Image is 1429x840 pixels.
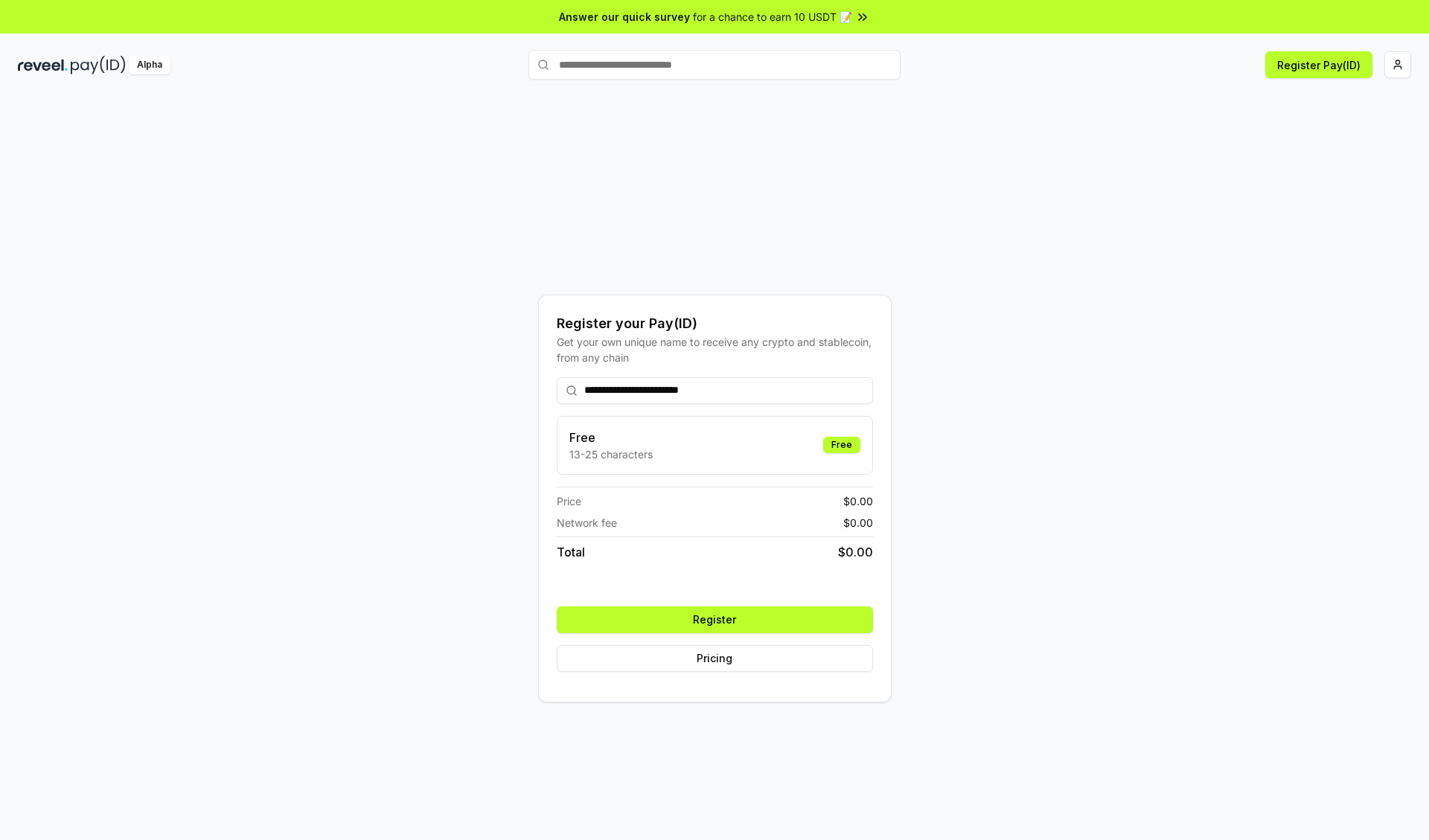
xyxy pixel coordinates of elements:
[559,9,690,25] span: Answer our quick survey
[1265,51,1372,78] button: Register Pay(ID)
[569,429,653,446] h3: Free
[569,446,653,462] p: 13-25 characters
[843,515,873,530] span: $ 0.00
[557,515,617,530] span: Network fee
[557,606,873,633] button: Register
[557,543,585,561] span: Total
[71,56,126,74] img: pay_id
[823,437,860,453] div: Free
[693,9,852,25] span: for a chance to earn 10 USDT 📝
[557,493,581,509] span: Price
[557,334,873,365] div: Get your own unique name to receive any crypto and stablecoin, from any chain
[129,56,170,74] div: Alpha
[838,543,873,561] span: $ 0.00
[557,645,873,672] button: Pricing
[18,56,68,74] img: reveel_dark
[843,493,873,509] span: $ 0.00
[557,313,873,334] div: Register your Pay(ID)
